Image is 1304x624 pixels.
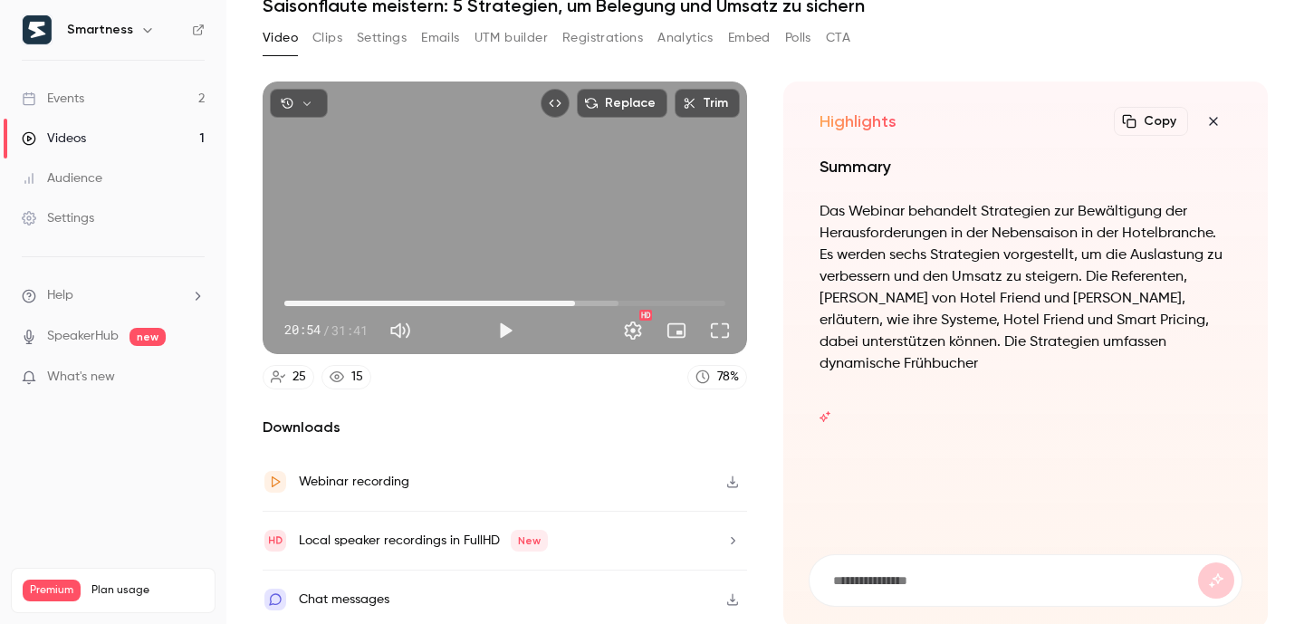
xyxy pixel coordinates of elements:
[22,90,84,108] div: Events
[23,580,81,601] span: Premium
[639,310,652,321] div: HD
[351,368,363,387] div: 15
[312,24,342,53] button: Clips
[382,312,418,349] button: Mute
[183,370,205,386] iframe: Noticeable Trigger
[675,89,740,118] button: Trim
[284,321,368,340] div: 20:54
[475,24,548,53] button: UTM builder
[292,368,306,387] div: 25
[22,169,102,187] div: Audience
[1114,107,1188,136] button: Copy
[22,209,94,227] div: Settings
[421,24,459,53] button: Emails
[615,312,651,349] button: Settings
[717,368,739,387] div: 78 %
[47,327,119,346] a: SpeakerHub
[129,328,166,346] span: new
[263,365,314,389] a: 25
[299,530,548,552] div: Local speaker recordings in FullHD
[687,365,747,389] a: 78%
[657,24,714,53] button: Analytics
[22,130,86,148] div: Videos
[299,589,389,610] div: Chat messages
[826,24,850,53] button: CTA
[47,368,115,387] span: What's new
[22,286,205,305] li: help-dropdown-opener
[322,321,330,340] span: /
[658,312,695,349] button: Turn on miniplayer
[785,24,811,53] button: Polls
[67,21,133,39] h6: Smartness
[263,24,298,53] button: Video
[562,24,643,53] button: Registrations
[23,15,52,44] img: Smartness
[820,110,896,132] h2: Highlights
[577,89,667,118] button: Replace
[299,471,409,493] div: Webinar recording
[728,24,771,53] button: Embed
[331,321,368,340] span: 31:41
[702,312,738,349] button: Full screen
[487,312,523,349] button: Play
[820,154,1232,179] h2: Summary
[263,417,747,438] h2: Downloads
[321,365,371,389] a: 15
[541,89,570,118] button: Embed video
[47,286,73,305] span: Help
[820,201,1232,375] p: Das Webinar behandelt Strategien zur Bewältigung der Herausforderungen in der Nebensaison in der ...
[357,24,407,53] button: Settings
[511,530,548,552] span: New
[91,583,204,598] span: Plan usage
[284,321,321,340] span: 20:54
